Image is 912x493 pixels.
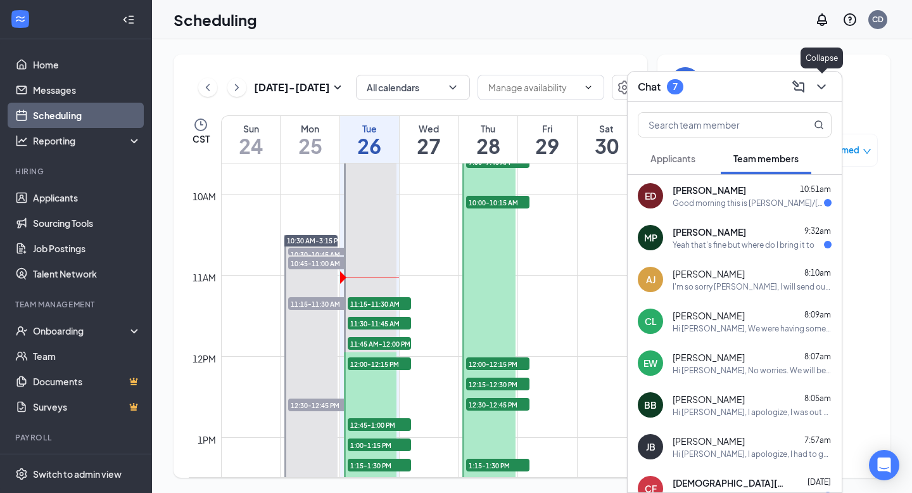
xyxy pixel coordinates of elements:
[804,352,831,361] span: 8:07am
[673,351,745,364] span: [PERSON_NAME]
[646,440,655,453] div: JB
[617,80,632,95] svg: Settings
[488,80,578,94] input: Manage availability
[466,459,529,471] span: 1:15-1:30 PM
[612,75,637,100] button: Settings
[288,399,351,411] span: 12:30-12:45 PM
[459,122,517,135] div: Thu
[804,310,831,319] span: 8:09am
[578,135,636,157] h1: 30
[673,449,832,459] div: Hi [PERSON_NAME], I apologize, I had to go to [US_STATE] for my sister's surgery last week. We wi...
[673,81,678,92] div: 7
[814,79,829,94] svg: ChevronDown
[670,67,700,98] button: back-button
[673,281,832,292] div: I'm so sorry [PERSON_NAME], I will send out another invitation [DATE]. Please let me know if you ...
[348,357,411,370] span: 12:00-12:15 PM
[673,393,745,406] span: [PERSON_NAME]
[348,297,411,310] span: 11:15-11:30 AM
[646,273,655,286] div: AJ
[33,261,141,286] a: Talent Network
[466,196,529,208] span: 10:00-10:15 AM
[791,79,806,94] svg: ComposeMessage
[33,103,141,128] a: Scheduling
[356,75,470,100] button: All calendarsChevronDown
[340,122,399,135] div: Tue
[644,231,657,244] div: MP
[673,309,745,322] span: [PERSON_NAME]
[788,77,809,97] button: ComposeMessage
[518,116,577,163] a: August 29, 2025
[814,120,824,130] svg: MagnifyingGlass
[15,324,28,337] svg: UserCheck
[33,394,141,419] a: SurveysCrown
[33,468,122,480] div: Switch to admin view
[122,13,135,26] svg: Collapse
[348,459,411,471] span: 1:15-1:30 PM
[330,80,345,95] svg: SmallChevronDown
[863,147,871,156] span: down
[15,134,28,147] svg: Analysis
[645,315,657,328] div: CL
[33,134,142,147] div: Reporting
[518,135,577,157] h1: 29
[673,198,824,208] div: Good morning this is [PERSON_NAME]/[PERSON_NAME]. I was reaching out to speak with [PERSON_NAME]....
[459,135,517,157] h1: 28
[227,78,246,97] button: ChevronRight
[340,135,399,157] h1: 26
[348,439,411,451] span: 1:00-1:15 PM
[400,116,459,163] a: August 27, 2025
[281,135,339,157] h1: 25
[288,297,351,310] span: 11:15-11:30 AM
[466,357,529,370] span: 12:00-12:15 PM
[231,80,243,95] svg: ChevronRight
[872,14,883,25] div: CD
[578,116,636,163] a: August 30, 2025
[33,369,141,394] a: DocumentsCrown
[804,435,831,445] span: 7:57am
[254,80,330,94] h3: [DATE] - [DATE]
[15,468,28,480] svg: Settings
[643,357,657,369] div: EW
[174,9,257,30] h1: Scheduling
[804,268,831,278] span: 8:10am
[804,394,831,403] span: 8:05am
[340,116,399,163] a: August 26, 2025
[644,399,657,411] div: BB
[466,398,529,411] span: 12:30-12:45 PM
[195,433,218,447] div: 1pm
[673,365,832,376] div: Hi [PERSON_NAME], No worries. We will be doing documents again this week [DATE] and [DATE]. I wil...
[193,117,208,132] svg: Clock
[281,122,339,135] div: Mon
[801,48,843,68] div: Collapse
[33,236,141,261] a: Job Postings
[811,77,832,97] button: ChevronDown
[190,271,218,285] div: 11am
[222,135,280,157] h1: 24
[33,343,141,369] a: Team
[518,122,577,135] div: Fri
[33,451,141,477] a: PayrollCrown
[673,407,832,418] div: Hi [PERSON_NAME], I apologize, I was out of town last week. We were using the clubhouse of an apa...
[201,80,214,95] svg: ChevronLeft
[583,82,593,93] svg: ChevronDown
[33,185,141,210] a: Applicants
[446,81,459,94] svg: ChevronDown
[673,267,745,280] span: [PERSON_NAME]
[673,240,814,250] div: Yeah that's fine but where do I bring it to
[193,132,210,145] span: CST
[288,257,351,269] span: 10:45-11:00 AM
[807,477,831,487] span: [DATE]
[466,378,529,390] span: 12:15-12:30 PM
[645,189,656,202] div: ED
[804,226,831,236] span: 9:32am
[673,184,746,196] span: [PERSON_NAME]
[15,299,139,310] div: Team Management
[198,78,217,97] button: ChevronLeft
[800,184,831,194] span: 10:51am
[733,153,799,164] span: Team members
[400,135,459,157] h1: 27
[190,352,218,366] div: 12pm
[842,12,858,27] svg: QuestionInfo
[348,317,411,330] span: 11:30-11:45 AM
